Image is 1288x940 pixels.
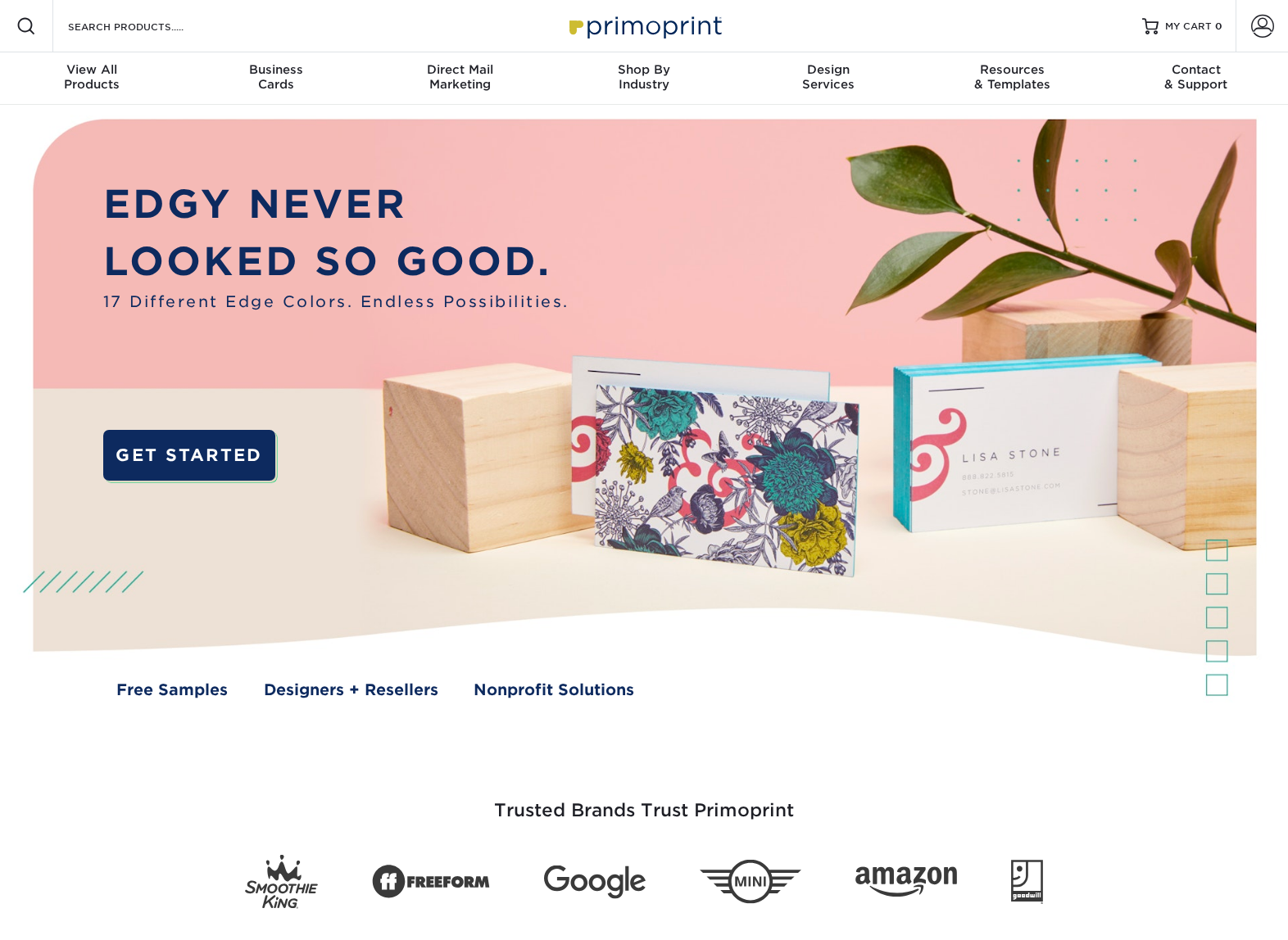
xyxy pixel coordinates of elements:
[552,62,737,77] span: Shop By
[920,62,1104,77] span: Resources
[66,16,226,36] input: SEARCH PRODUCTS.....
[116,679,228,702] a: Free Samples
[184,62,369,92] div: Cards
[165,761,1123,841] h3: Trusted Brands Trust Primoprint
[552,62,737,92] div: Industry
[103,175,569,233] p: EDGY NEVER
[736,62,920,92] div: Services
[368,52,552,105] a: Direct MailMarketing
[1104,62,1288,92] div: & Support
[103,233,569,291] p: LOOKED SO GOOD.
[552,52,737,105] a: Shop ByIndustry
[920,62,1104,92] div: & Templates
[245,854,318,909] img: Smoothie King
[1104,52,1288,105] a: Contact& Support
[368,62,552,77] span: Direct Mail
[184,62,369,77] span: Business
[1215,20,1222,32] span: 0
[1165,20,1212,34] span: MY CART
[544,865,646,898] img: Google
[368,62,552,92] div: Marketing
[474,679,634,702] a: Nonprofit Solutions
[736,62,920,77] span: Design
[920,52,1104,105] a: Resources& Templates
[372,856,490,908] img: Freeform
[103,291,569,314] span: 17 Different Edge Colors. Endless Possibilities.
[184,52,369,105] a: BusinessCards
[1104,62,1288,77] span: Contact
[855,866,957,897] img: Amazon
[700,859,801,904] img: Mini
[1011,860,1043,904] img: Goodwill
[736,52,920,105] a: DesignServices
[562,8,726,43] img: Primoprint
[103,430,275,481] a: GET STARTED
[264,679,438,702] a: Designers + Resellers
